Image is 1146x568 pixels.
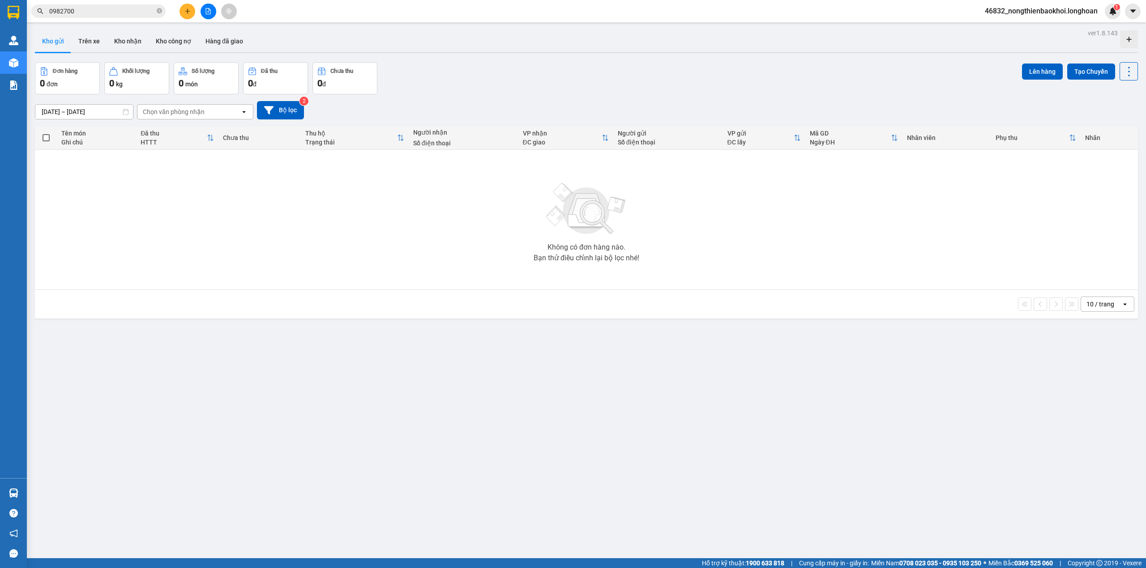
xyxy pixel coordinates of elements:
[240,108,248,115] svg: open
[1088,28,1118,38] div: ver 1.8.143
[523,139,602,146] div: ĐC giao
[192,68,214,74] div: Số lượng
[9,36,18,45] img: warehouse-icon
[185,81,198,88] span: món
[723,126,805,150] th: Toggle SortBy
[61,130,132,137] div: Tên món
[37,8,43,14] span: search
[1129,7,1137,15] span: caret-down
[1014,560,1053,567] strong: 0369 525 060
[9,549,18,558] span: message
[198,30,250,52] button: Hàng đã giao
[618,139,718,146] div: Số điện thoại
[201,4,216,19] button: file-add
[799,558,869,568] span: Cung cấp máy in - giấy in:
[1060,558,1061,568] span: |
[518,126,613,150] th: Toggle SortBy
[149,30,198,52] button: Kho công nợ
[978,5,1105,17] span: 46832_nongthienbaokhoi.longhoan
[523,130,602,137] div: VP nhận
[907,134,987,141] div: Nhân viên
[9,81,18,90] img: solution-icon
[9,488,18,498] img: warehouse-icon
[1086,300,1114,309] div: 10 / trang
[221,4,237,19] button: aim
[136,126,218,150] th: Toggle SortBy
[141,139,207,146] div: HTTT
[1121,301,1129,308] svg: open
[109,78,114,89] span: 0
[243,62,308,94] button: Đã thu0đ
[984,561,986,565] span: ⚪️
[805,126,902,150] th: Toggle SortBy
[547,244,625,251] div: Không có đơn hàng nào.
[35,62,100,94] button: Đơn hàng0đơn
[1120,30,1138,48] div: Tạo kho hàng mới
[899,560,981,567] strong: 0708 023 035 - 0935 103 250
[299,97,308,106] sup: 2
[104,62,169,94] button: Khối lượng0kg
[261,68,278,74] div: Đã thu
[157,8,162,13] span: close-circle
[413,140,514,147] div: Số điện thoại
[143,107,205,116] div: Chọn văn phòng nhận
[116,81,123,88] span: kg
[322,81,326,88] span: đ
[71,30,107,52] button: Trên xe
[991,126,1081,150] th: Toggle SortBy
[1114,4,1120,10] sup: 1
[40,78,45,89] span: 0
[223,134,296,141] div: Chưa thu
[810,139,891,146] div: Ngày ĐH
[317,78,322,89] span: 0
[107,30,149,52] button: Kho nhận
[141,130,207,137] div: Đã thu
[534,254,639,262] div: Bạn thử điều chỉnh lại bộ lọc nhé!
[248,78,253,89] span: 0
[791,558,792,568] span: |
[8,6,19,19] img: logo-vxr
[542,178,631,240] img: svg+xml;base64,PHN2ZyBjbGFzcz0ibGlzdC1wbHVnX19zdmciIHhtbG5zPSJodHRwOi8vd3d3LnczLm9yZy8yMDAwL3N2Zy...
[253,81,257,88] span: đ
[35,30,71,52] button: Kho gửi
[61,139,132,146] div: Ghi chú
[305,139,397,146] div: Trạng thái
[1067,64,1115,80] button: Tạo Chuyến
[413,129,514,136] div: Người nhận
[9,58,18,68] img: warehouse-icon
[1115,4,1118,10] span: 1
[618,130,718,137] div: Người gửi
[49,6,155,16] input: Tìm tên, số ĐT hoặc mã đơn
[1109,7,1117,15] img: icon-new-feature
[1096,560,1103,566] span: copyright
[9,529,18,538] span: notification
[122,68,150,74] div: Khối lượng
[810,130,891,137] div: Mã GD
[184,8,191,14] span: plus
[312,62,377,94] button: Chưa thu0đ
[1022,64,1063,80] button: Lên hàng
[746,560,784,567] strong: 1900 633 818
[871,558,981,568] span: Miền Nam
[1085,134,1133,141] div: Nhãn
[988,558,1053,568] span: Miền Bắc
[301,126,409,150] th: Toggle SortBy
[179,78,184,89] span: 0
[9,509,18,517] span: question-circle
[47,81,58,88] span: đơn
[157,7,162,16] span: close-circle
[35,105,133,119] input: Select a date range.
[996,134,1069,141] div: Phụ thu
[53,68,77,74] div: Đơn hàng
[305,130,397,137] div: Thu hộ
[226,8,232,14] span: aim
[1125,4,1141,19] button: caret-down
[727,130,794,137] div: VP gửi
[180,4,195,19] button: plus
[702,558,784,568] span: Hỗ trợ kỹ thuật:
[727,139,794,146] div: ĐC lấy
[257,101,304,119] button: Bộ lọc
[174,62,239,94] button: Số lượng0món
[205,8,211,14] span: file-add
[330,68,353,74] div: Chưa thu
